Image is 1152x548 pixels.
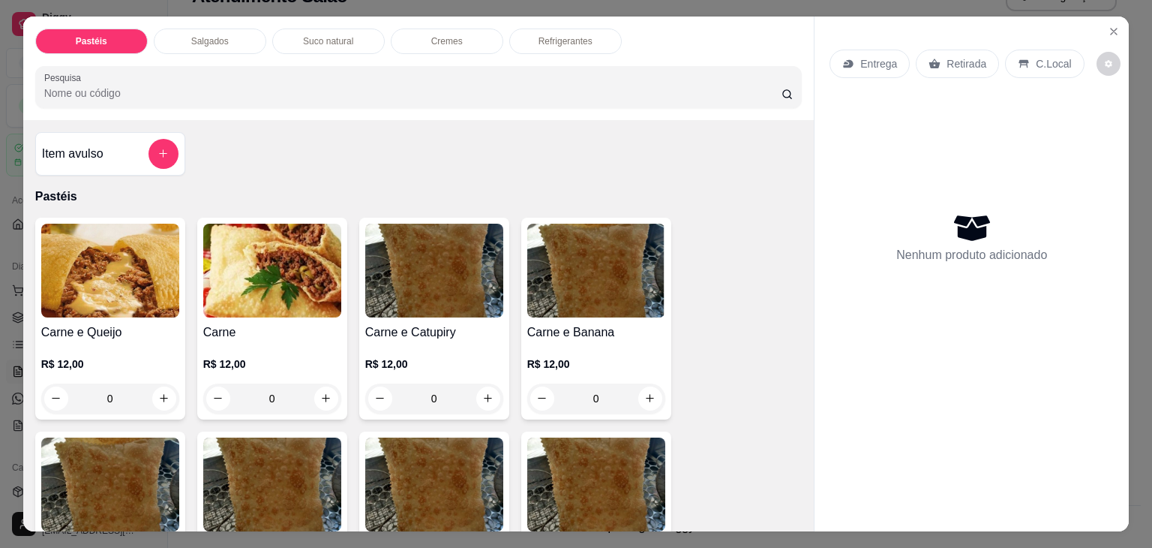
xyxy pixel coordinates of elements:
[527,438,665,531] img: product-image
[860,56,897,71] p: Entrega
[191,35,229,47] p: Salgados
[35,188,802,206] p: Pastéis
[1036,56,1071,71] p: C.Local
[896,246,1047,264] p: Nenhum produto adicionado
[203,438,341,531] img: product-image
[203,224,341,318] img: product-image
[365,224,503,318] img: product-image
[538,35,592,47] p: Refrigerantes
[42,145,103,163] h4: Item avulso
[203,324,341,342] h4: Carne
[365,324,503,342] h4: Carne e Catupiry
[41,438,179,531] img: product-image
[527,324,665,342] h4: Carne e Banana
[76,35,107,47] p: Pastéis
[41,224,179,318] img: product-image
[431,35,463,47] p: Cremes
[44,71,86,84] label: Pesquisa
[44,86,781,101] input: Pesquisa
[527,357,665,372] p: R$ 12,00
[148,139,178,169] button: add-separate-item
[41,324,179,342] h4: Carne e Queijo
[365,438,503,531] img: product-image
[365,357,503,372] p: R$ 12,00
[303,35,353,47] p: Suco natural
[1096,52,1120,76] button: decrease-product-quantity
[41,357,179,372] p: R$ 12,00
[527,224,665,318] img: product-image
[203,357,341,372] p: R$ 12,00
[946,56,986,71] p: Retirada
[1102,20,1126,44] button: Close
